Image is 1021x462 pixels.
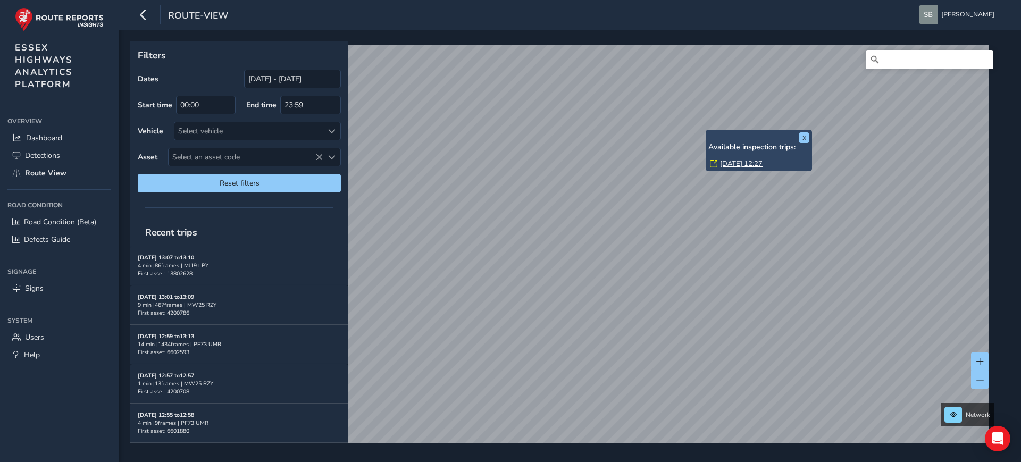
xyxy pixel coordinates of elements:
[7,280,111,297] a: Signs
[966,410,990,419] span: Network
[24,217,96,227] span: Road Condition (Beta)
[985,426,1010,451] div: Open Intercom Messenger
[7,197,111,213] div: Road Condition
[138,309,189,317] span: First asset: 4200786
[941,5,994,24] span: [PERSON_NAME]
[138,427,189,435] span: First asset: 6601880
[169,148,323,166] span: Select an asset code
[7,147,111,164] a: Detections
[866,50,993,69] input: Search
[138,301,341,309] div: 9 min | 467 frames | MW25 RZY
[138,152,157,162] label: Asset
[7,346,111,364] a: Help
[7,264,111,280] div: Signage
[138,74,158,84] label: Dates
[174,122,323,140] div: Select vehicle
[720,159,763,169] a: [DATE] 12:27
[919,5,938,24] img: diamond-layout
[7,213,111,231] a: Road Condition (Beta)
[138,411,194,419] strong: [DATE] 12:55 to 12:58
[138,254,194,262] strong: [DATE] 13:07 to 13:10
[25,283,44,293] span: Signs
[323,148,340,166] div: Select an asset code
[138,293,194,301] strong: [DATE] 13:01 to 13:09
[7,113,111,129] div: Overview
[24,350,40,360] span: Help
[708,143,809,152] h6: Available inspection trips:
[138,340,341,348] div: 14 min | 1434 frames | PF73 UMR
[138,100,172,110] label: Start time
[134,45,989,456] canvas: Map
[7,129,111,147] a: Dashboard
[138,419,341,427] div: 4 min | 9 frames | PF73 UMR
[24,234,70,245] span: Defects Guide
[25,168,66,178] span: Route View
[138,348,189,356] span: First asset: 6602593
[138,219,205,246] span: Recent trips
[246,100,277,110] label: End time
[138,48,341,62] p: Filters
[15,41,73,90] span: ESSEX HIGHWAYS ANALYTICS PLATFORM
[7,231,111,248] a: Defects Guide
[7,329,111,346] a: Users
[138,126,163,136] label: Vehicle
[146,178,333,188] span: Reset filters
[138,372,194,380] strong: [DATE] 12:57 to 12:57
[919,5,998,24] button: [PERSON_NAME]
[138,174,341,192] button: Reset filters
[7,164,111,182] a: Route View
[25,332,44,342] span: Users
[138,388,189,396] span: First asset: 4200708
[138,332,194,340] strong: [DATE] 12:59 to 13:13
[15,7,104,31] img: rr logo
[799,132,809,143] button: x
[138,270,193,278] span: First asset: 13802628
[138,380,341,388] div: 1 min | 13 frames | MW25 RZY
[168,9,228,24] span: route-view
[25,150,60,161] span: Detections
[138,262,341,270] div: 4 min | 86 frames | MJ19 LPY
[26,133,62,143] span: Dashboard
[7,313,111,329] div: System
